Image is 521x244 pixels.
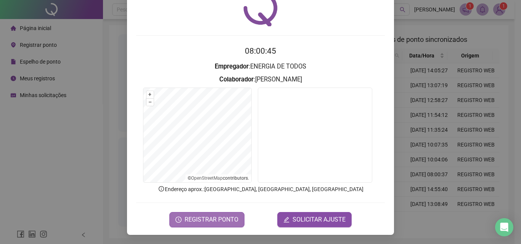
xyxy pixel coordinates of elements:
[146,99,154,106] button: –
[136,185,385,193] p: Endereço aprox. : [GEOGRAPHIC_DATA], [GEOGRAPHIC_DATA], [GEOGRAPHIC_DATA]
[185,215,238,224] span: REGISTRAR PONTO
[169,212,244,227] button: REGISTRAR PONTO
[245,46,276,56] time: 08:00:45
[277,212,352,227] button: editSOLICITAR AJUSTE
[219,76,254,83] strong: Colaborador
[158,185,165,192] span: info-circle
[136,62,385,72] h3: : ENERGIA DE TODOS
[215,63,249,70] strong: Empregador
[175,217,182,223] span: clock-circle
[191,175,223,181] a: OpenStreetMap
[146,91,154,98] button: +
[495,218,513,236] div: Open Intercom Messenger
[136,75,385,85] h3: : [PERSON_NAME]
[188,175,249,181] li: © contributors.
[293,215,346,224] span: SOLICITAR AJUSTE
[283,217,289,223] span: edit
